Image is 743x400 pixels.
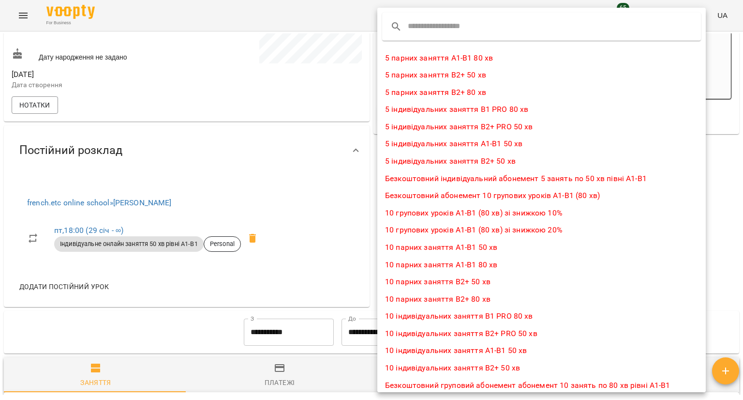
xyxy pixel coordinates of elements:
li: 10 групових уроків А1-В1 (80 хв) зі знижкою 10% [377,204,706,222]
li: Безкоштовний абонемент 10 групових уроків А1-В1 (80 хв) [377,187,706,204]
li: 5 індивідуальних заняття B1 PRO 80 хв [377,101,706,118]
li: 10 індивідуальних заняття А1-В1 50 хв [377,342,706,359]
li: Безкоштовний груповий абонемент абонемент 10 занять по 80 хв рівні А1-В1 [377,377,706,394]
li: 10 парних заняття В2+ 80 хв [377,291,706,308]
li: 5 індивідуальних заняття А1-В1 50 хв [377,135,706,153]
li: 10 парних заняття А1-В1 50 хв [377,239,706,256]
li: 5 парних заняття В2+ 50 хв [377,66,706,84]
li: 10 індивідуальних заняття B2+ PRO 50 хв [377,325,706,342]
li: 10 індивідуальних заняття B1 PRO 80 хв [377,308,706,325]
li: Безкоштовний індивідуальний абонемент 5 занять по 50 хв півні А1-В1 [377,170,706,187]
li: 5 парних заняття А1-В1 80 хв [377,49,706,67]
li: 10 парних заняття В2+ 50 хв [377,273,706,291]
li: 10 групових уроків А1-В1 (80 хв) зі знижкою 20% [377,221,706,239]
li: 5 індивідуальних заняття B2+ PRO 50 хв [377,118,706,136]
li: 5 парних заняття В2+ 80 хв [377,84,706,101]
li: 10 індивідуальних заняття В2+ 50 хв [377,359,706,377]
li: 5 індивідуальних заняття В2+ 50 хв [377,153,706,170]
li: 10 парних заняття А1-В1 80 хв [377,256,706,274]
